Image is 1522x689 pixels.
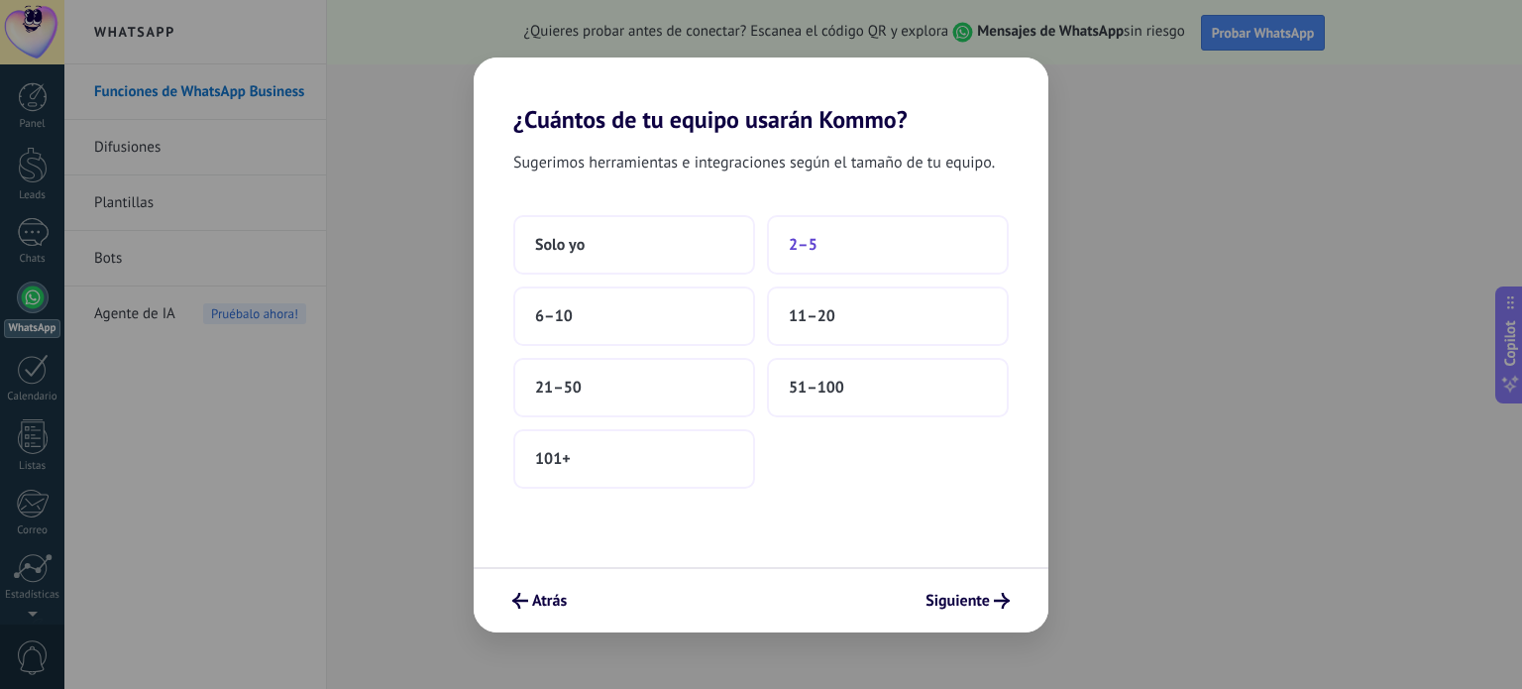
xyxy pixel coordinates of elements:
span: 2–5 [789,235,817,255]
span: 21–50 [535,378,582,398]
span: 6–10 [535,306,573,326]
button: 21–50 [513,358,755,417]
span: Sugerimos herramientas e integraciones según el tamaño de tu equipo. [513,150,995,175]
span: Siguiente [925,594,990,608]
span: Solo yo [535,235,585,255]
button: 2–5 [767,215,1009,275]
button: Siguiente [917,584,1019,618]
span: 101+ [535,449,571,469]
span: Atrás [532,594,567,608]
h2: ¿Cuántos de tu equipo usarán Kommo? [474,57,1048,134]
button: Solo yo [513,215,755,275]
button: Atrás [503,584,576,618]
button: 101+ [513,429,755,489]
button: 6–10 [513,287,755,346]
span: 11–20 [789,306,835,326]
span: 51–100 [789,378,844,398]
button: 51–100 [767,358,1009,417]
button: 11–20 [767,287,1009,346]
